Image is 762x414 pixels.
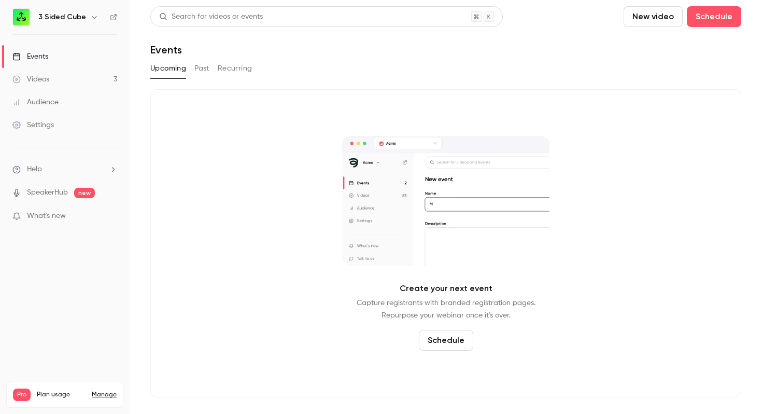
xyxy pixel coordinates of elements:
img: 3 Sided Cube [13,9,30,25]
div: Videos [12,74,49,85]
div: Events [12,51,48,62]
div: Search for videos or events [159,11,263,22]
span: new [74,188,95,198]
span: What's new [27,211,66,222]
h1: Events [150,44,182,56]
button: New video [624,6,683,27]
span: Plan usage [37,391,86,399]
button: Recurring [218,60,252,77]
h6: 3 Sided Cube [38,12,86,22]
a: SpeakerHub [27,187,68,198]
button: Schedule [687,6,741,27]
div: Audience [12,97,59,107]
button: Upcoming [150,60,186,77]
button: Schedule [419,330,473,351]
div: Settings [12,120,54,130]
span: Help [27,164,42,175]
iframe: Noticeable Trigger [105,212,117,221]
li: help-dropdown-opener [12,164,117,175]
a: Manage [92,391,117,399]
button: Past [194,60,209,77]
p: Create your next event [400,282,492,295]
span: Pro [13,389,31,401]
p: Capture registrants with branded registration pages. Repurpose your webinar once it's over. [357,297,535,322]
